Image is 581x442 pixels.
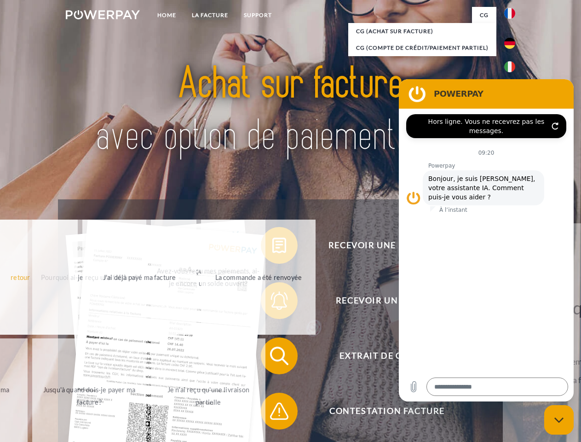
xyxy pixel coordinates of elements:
[274,282,500,319] span: Recevoir un rappel?
[38,384,141,408] div: Jusqu'à quand dois-je payer ma facture?
[268,344,291,367] img: qb_search.svg
[504,61,515,72] img: it
[261,393,500,430] button: Contestation Facture
[274,337,500,374] span: Extrait de compte
[274,227,500,264] span: Recevoir une facture ?
[504,38,515,49] img: de
[261,282,500,319] button: Recevoir un rappel?
[66,10,140,19] img: logo-powerpay-white.svg
[544,405,574,435] iframe: Bouton de lancement de la fenêtre de messagerie, conversation en cours
[261,227,500,264] button: Recevoir une facture ?
[348,23,496,40] a: CG (achat sur facture)
[150,7,184,23] a: Home
[207,271,310,283] div: La commande a été renvoyée
[184,7,236,23] a: LA FACTURE
[504,8,515,19] img: fr
[348,40,496,56] a: CG (Compte de crédit/paiement partiel)
[88,44,493,176] img: title-powerpay_fr.svg
[268,400,291,423] img: qb_warning.svg
[88,271,191,283] div: J'ai déjà payé ma facture
[236,7,280,23] a: Support
[274,393,500,430] span: Contestation Facture
[472,7,496,23] a: CG
[399,79,574,401] iframe: Fenêtre de messagerie
[156,384,260,408] div: Je n'ai reçu qu'une livraison partielle
[261,337,500,374] button: Extrait de compte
